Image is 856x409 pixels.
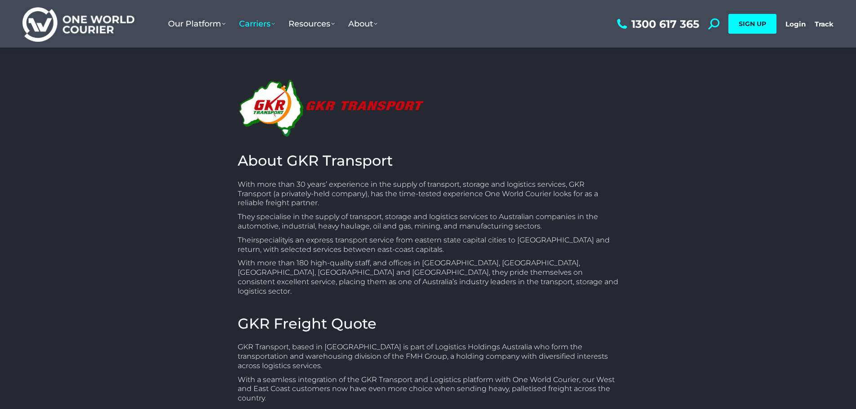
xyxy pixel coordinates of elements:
span: SIGN UP [739,20,766,28]
span: Our Platform [168,19,226,29]
span: Carriers [239,19,275,29]
p: With more than 180 high-quality staff, and offices in [GEOGRAPHIC_DATA], [GEOGRAPHIC_DATA], [GEOG... [238,259,619,296]
p: They specialise in the supply of transport, storage and logistics services to Australian companie... [238,212,619,231]
a: 1300 617 365 [615,18,699,30]
p: With more than 30 years’ experience in the supply of transport, storage and logistics services, G... [238,180,619,208]
a: Carriers [232,10,282,38]
p: Their is an express transport service from eastern state capital cities to [GEOGRAPHIC_DATA] and ... [238,236,619,255]
span: About [348,19,377,29]
a: Login [785,20,806,28]
span: Resources [288,19,335,29]
a: Our Platform [161,10,232,38]
a: About [342,10,384,38]
img: One World Courier [22,6,134,42]
span: speciality [256,236,288,244]
a: Resources [282,10,342,38]
h2: About GKR Transport [238,151,619,170]
p: GKR Transport, based in [GEOGRAPHIC_DATA] is part of Logistics Holdings Australia who form the tr... [238,343,619,370]
p: With a seamless integration of the GKR Transport and Logistics platform with One World Courier, o... [238,375,619,403]
h2: GKR Freight Quote [238,314,619,333]
a: SIGN UP [728,14,776,34]
a: Track [815,20,834,28]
